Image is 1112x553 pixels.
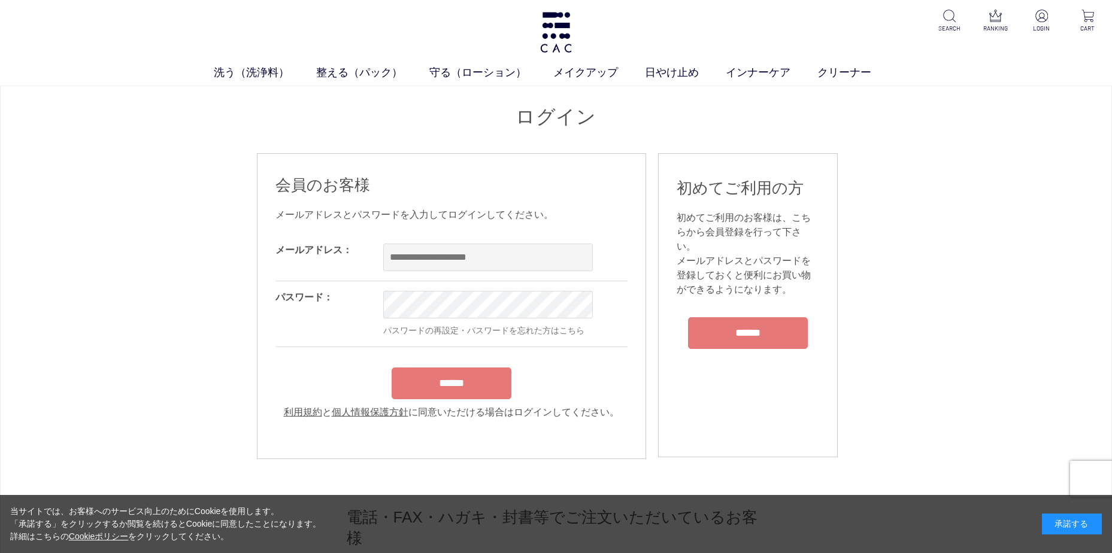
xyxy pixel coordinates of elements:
[817,65,898,81] a: クリーナー
[257,104,856,130] h1: ログイン
[1027,24,1056,33] p: LOGIN
[275,208,628,222] div: メールアドレスとパスワードを入力してログインしてください。
[1073,10,1102,33] a: CART
[538,12,574,53] img: logo
[726,65,817,81] a: インナーケア
[1027,10,1056,33] a: LOGIN
[981,24,1010,33] p: RANKING
[69,531,129,541] a: Cookieポリシー
[332,407,408,417] a: 個人情報保護方針
[981,10,1010,33] a: RANKING
[645,65,726,81] a: 日やけ止め
[275,176,370,194] span: 会員のお客様
[383,326,584,335] a: パスワードの再設定・パスワードを忘れた方はこちら
[214,65,316,81] a: 洗う（洗浄料）
[553,65,645,81] a: メイクアップ
[275,292,333,302] label: パスワード：
[284,407,322,417] a: 利用規約
[10,505,322,543] div: 当サイトでは、お客様へのサービス向上のためにCookieを使用します。 「承諾する」をクリックするか閲覧を続けるとCookieに同意したことになります。 詳細はこちらの をクリックしてください。
[1042,513,1102,534] div: 承諾する
[677,179,804,197] span: 初めてご利用の方
[275,245,352,255] label: メールアドレス：
[935,24,964,33] p: SEARCH
[677,211,819,297] div: 初めてご利用のお客様は、こちらから会員登録を行って下さい。 メールアドレスとパスワードを登録しておくと便利にお買い物ができるようになります。
[935,10,964,33] a: SEARCH
[1073,24,1102,33] p: CART
[316,65,429,81] a: 整える（パック）
[275,405,628,420] div: と に同意いただける場合はログインしてください。
[429,65,553,81] a: 守る（ローション）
